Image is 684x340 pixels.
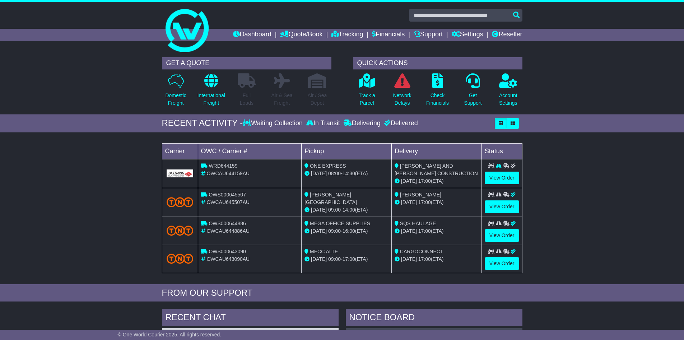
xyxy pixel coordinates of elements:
span: 09:00 [328,256,341,262]
span: [DATE] [401,199,417,205]
span: 09:00 [328,207,341,213]
span: [DATE] [401,228,417,234]
td: OWC / Carrier # [198,143,302,159]
div: - (ETA) [304,227,388,235]
img: GetCarrierServiceLogo [167,169,194,177]
span: 14:30 [343,171,355,176]
span: OWCAU644159AU [206,171,250,176]
span: SQS HAULAGE [400,221,436,226]
a: View Order [485,229,519,242]
a: Reseller [492,29,522,41]
span: 08:00 [328,171,341,176]
span: OWCAU643090AU [206,256,250,262]
span: 14:00 [343,207,355,213]
p: Check Financials [426,92,449,107]
div: Delivered [382,119,418,127]
a: View Order [485,257,519,270]
span: OWS000644886 [209,221,246,226]
a: View Order [485,200,519,213]
span: [DATE] [401,178,417,184]
a: Track aParcel [358,73,376,111]
div: GET A QUOTE [162,57,331,69]
img: TNT_Domestic.png [167,254,194,263]
div: - (ETA) [304,255,388,263]
span: MECC ALTE [310,249,338,254]
div: (ETA) [395,227,479,235]
a: Quote/Book [280,29,322,41]
a: Dashboard [233,29,271,41]
span: 17:00 [418,178,431,184]
span: 17:00 [418,228,431,234]
span: 16:00 [343,228,355,234]
a: AccountSettings [499,73,518,111]
a: View Order [485,172,519,184]
span: CARGOCONNECT [400,249,443,254]
a: Tracking [331,29,363,41]
p: Air & Sea Freight [271,92,293,107]
div: FROM OUR SUPPORT [162,288,522,298]
div: QUICK ACTIONS [353,57,522,69]
p: Get Support [464,92,481,107]
div: - (ETA) [304,170,388,177]
a: Settings [452,29,483,41]
p: Air / Sea Depot [308,92,327,107]
td: Pickup [302,143,392,159]
span: OWCAU644886AU [206,228,250,234]
p: Track a Parcel [359,92,375,107]
p: International Freight [197,92,225,107]
a: NetworkDelays [392,73,411,111]
div: (ETA) [395,199,479,206]
img: TNT_Domestic.png [167,226,194,235]
div: In Transit [304,119,342,127]
div: (ETA) [395,177,479,185]
span: [DATE] [401,256,417,262]
span: 09:00 [328,228,341,234]
img: TNT_Domestic.png [167,197,194,207]
span: [PERSON_NAME] [GEOGRAPHIC_DATA] [304,192,357,205]
p: Domestic Freight [165,92,186,107]
div: RECENT ACTIVITY - [162,118,243,128]
span: [DATE] [311,256,327,262]
td: Carrier [162,143,198,159]
span: 17:00 [343,256,355,262]
span: MEGA OFFICE SUPPLIES [310,221,370,226]
div: - (ETA) [304,206,388,214]
div: NOTICE BOARD [346,309,522,328]
span: 17:00 [418,256,431,262]
span: OWS000643090 [209,249,246,254]
span: 17:00 [418,199,431,205]
div: (ETA) [395,255,479,263]
td: Status [481,143,522,159]
a: Financials [372,29,405,41]
span: © One World Courier 2025. All rights reserved. [118,332,222,337]
a: Support [414,29,443,41]
p: Full Loads [238,92,256,107]
td: Delivery [391,143,481,159]
div: Waiting Collection [243,119,304,127]
span: [DATE] [311,207,327,213]
span: [PERSON_NAME] [400,192,441,198]
span: [DATE] [311,228,327,234]
span: WRD644159 [209,163,237,169]
a: CheckFinancials [426,73,449,111]
div: Delivering [342,119,382,127]
p: Account Settings [499,92,517,107]
span: ONE EXPRESS [310,163,346,169]
span: OWCAU645507AU [206,199,250,205]
p: Network Delays [393,92,411,107]
a: InternationalFreight [197,73,225,111]
a: DomesticFreight [165,73,186,111]
span: [PERSON_NAME] AND [PERSON_NAME] CONSTRUCTION [395,163,478,176]
span: [DATE] [311,171,327,176]
a: GetSupport [464,73,482,111]
span: OWS000645507 [209,192,246,198]
div: RECENT CHAT [162,309,339,328]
